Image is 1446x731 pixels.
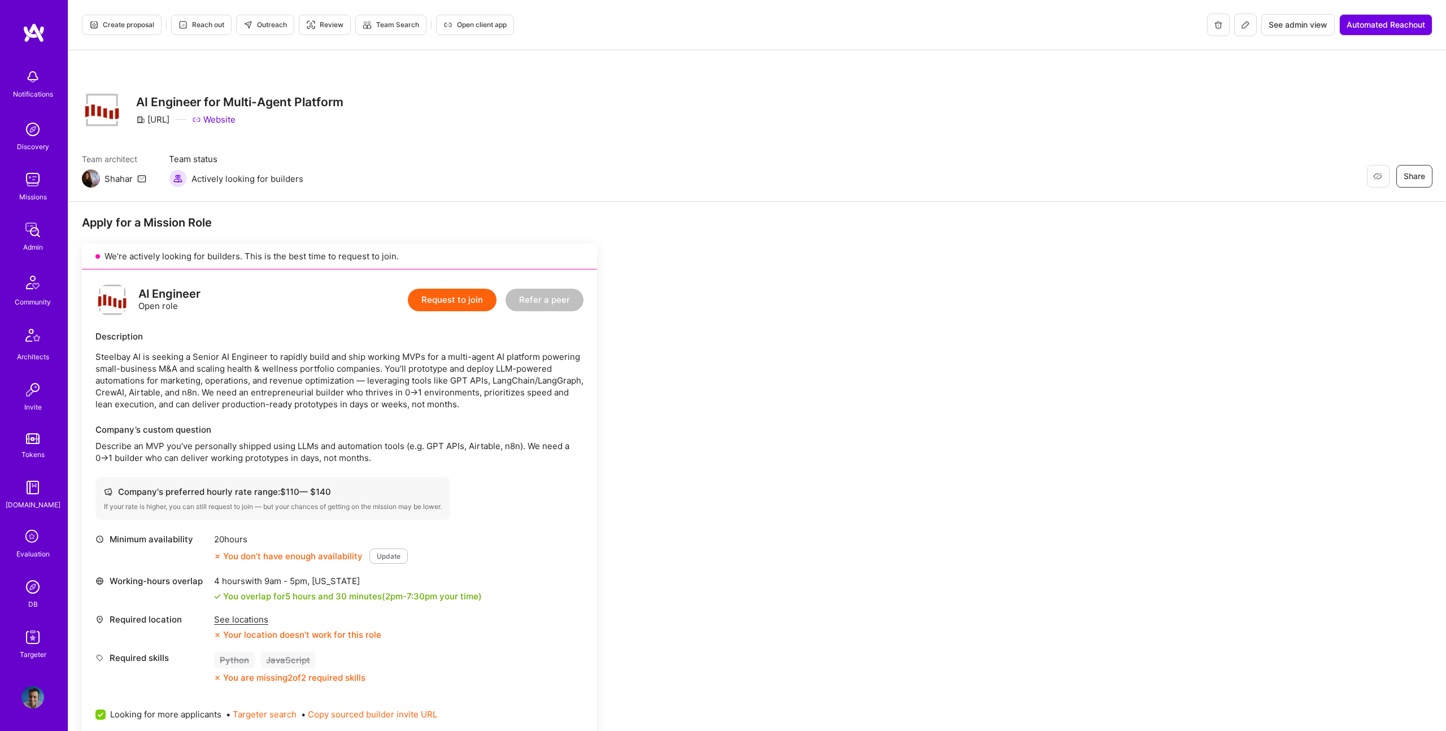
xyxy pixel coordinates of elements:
span: Open client app [443,20,507,30]
button: Refer a peer [506,289,583,311]
h3: AI Engineer for Multi-Agent Platform [136,95,343,109]
img: teamwork [21,168,44,191]
i: icon CloseOrange [214,675,221,681]
img: Actively looking for builders [169,169,187,188]
button: See admin view [1261,14,1335,36]
img: tokens [26,433,40,444]
div: Missions [19,191,47,203]
img: admin teamwork [21,219,44,241]
div: See locations [214,613,381,625]
div: Apply for a Mission Role [82,215,597,230]
p: Describe an MVP you’ve personally shipped using LLMs and automation tools (e.g. GPT APIs, Airtabl... [95,440,583,464]
i: icon Clock [95,535,104,543]
div: Your location doesn’t work for this role [214,629,381,641]
div: You are missing 2 of 2 required skills [223,672,365,684]
button: Update [369,549,408,564]
button: Share [1396,165,1432,188]
i: icon CloseOrange [214,553,221,560]
img: Invite [21,378,44,401]
div: Required skills [95,652,208,664]
span: Create proposal [89,20,154,30]
span: Outreach [243,20,287,30]
div: Required location [95,613,208,625]
span: See admin view [1269,19,1327,31]
img: Community [19,269,46,296]
img: logo [95,283,129,317]
div: AI Engineer [138,288,201,300]
div: You overlap for 5 hours and 30 minutes ( your time) [223,590,482,602]
i: icon Location [95,615,104,624]
div: Targeter [20,649,46,660]
span: Reach out [178,20,224,30]
button: Request to join [408,289,496,311]
button: Create proposal [82,15,162,35]
img: Architects [19,324,46,351]
img: User Avatar [21,686,44,708]
div: Invite [24,401,42,413]
i: icon Cash [104,488,112,496]
div: Shahar [104,173,133,185]
div: Notifications [13,88,53,100]
div: Architects [17,351,49,363]
span: Share [1404,171,1425,182]
i: icon CompanyGray [136,115,145,124]
span: Looking for more applicants [110,708,221,720]
div: [DOMAIN_NAME] [6,499,60,511]
div: Open role [138,288,201,312]
button: Team Search [355,15,426,35]
i: icon Mail [137,174,146,183]
div: Community [15,296,51,308]
button: Reach out [171,15,232,35]
div: Company’s custom question [95,424,583,436]
img: Skill Targeter [21,626,44,649]
p: Steelbay AI is seeking a Senior AI Engineer to rapidly build and ship working MVPs for a multi-ag... [95,351,583,410]
div: Evaluation [16,548,50,560]
span: Team architect [82,153,146,165]
div: 20 hours [214,533,408,545]
div: Working-hours overlap [95,575,208,587]
i: icon World [95,577,104,585]
img: Admin Search [21,576,44,598]
div: Minimum availability [95,533,208,545]
div: 4 hours with [US_STATE] [214,575,482,587]
span: • [301,708,437,720]
span: 9am - 5pm , [262,576,312,586]
i: icon Check [214,593,221,600]
div: Tokens [21,449,45,460]
div: Description [95,330,583,342]
img: bell [21,66,44,88]
span: Actively looking for builders [191,173,303,185]
button: Copy sourced builder invite URL [308,708,437,720]
div: Company's preferred hourly rate range: $ 110 — $ 140 [104,486,442,498]
span: Review [306,20,343,30]
span: 2pm - 7:30pm [385,591,437,602]
div: We’re actively looking for builders. This is the best time to request to join. [82,243,597,269]
span: • [226,708,297,720]
span: Automated Reachout [1347,19,1425,31]
div: DB [28,598,38,610]
img: discovery [21,118,44,141]
i: icon CloseOrange [214,632,221,638]
div: Admin [23,241,43,253]
button: Outreach [236,15,294,35]
a: Website [192,114,236,125]
button: Review [299,15,351,35]
a: User Avatar [19,686,47,708]
i: icon EyeClosed [1373,172,1382,181]
i: icon Tag [95,654,104,662]
img: Company Logo [82,92,123,128]
img: guide book [21,476,44,499]
img: logo [23,23,45,43]
span: Team Search [363,20,419,30]
div: You don’t have enough availability [214,550,363,562]
i: icon SelectionTeam [22,527,43,548]
button: Open client app [436,15,514,35]
span: Team status [169,153,303,165]
i: icon Proposal [89,20,98,29]
div: Discovery [17,141,49,153]
img: Team Architect [82,169,100,188]
div: JavaScript [260,652,316,668]
button: Automated Reachout [1339,14,1432,36]
button: Targeter search [233,708,297,720]
div: [URL] [136,114,169,125]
